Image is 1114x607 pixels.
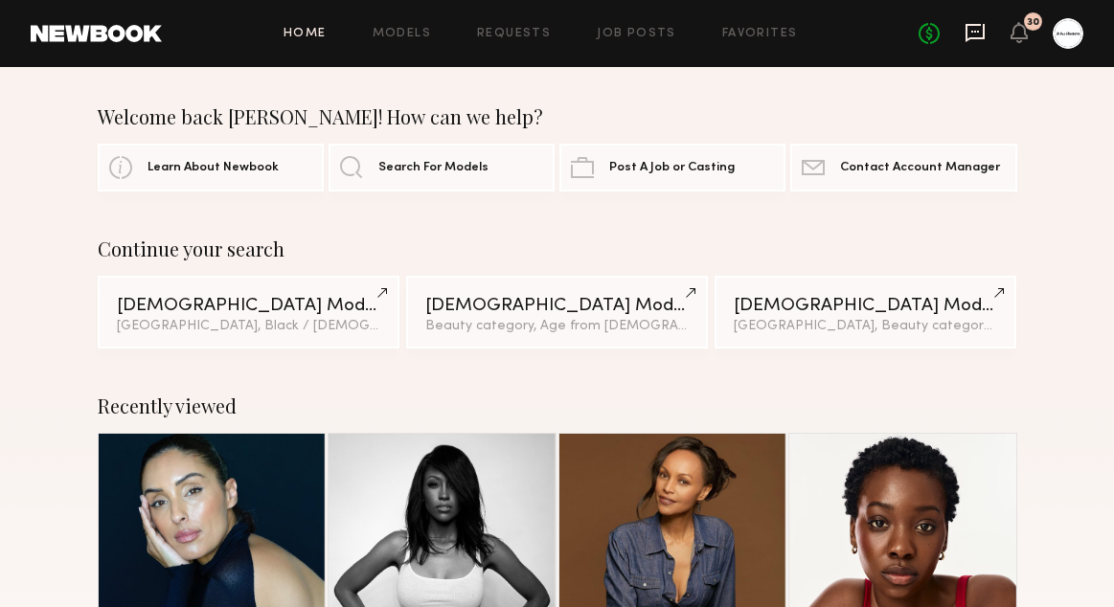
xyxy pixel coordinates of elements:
[406,276,709,348] a: [DEMOGRAPHIC_DATA] ModelsBeauty category, Age from [DEMOGRAPHIC_DATA].
[840,162,1000,174] span: Contact Account Manager
[329,144,555,191] a: Search For Models
[98,105,1017,128] div: Welcome back [PERSON_NAME]! How can we help?
[597,28,676,40] a: Job Posts
[284,28,327,40] a: Home
[715,276,1017,348] a: [DEMOGRAPHIC_DATA] Models[GEOGRAPHIC_DATA], Beauty category&1other filter
[378,162,489,174] span: Search For Models
[790,144,1016,191] a: Contact Account Manager
[1027,17,1039,28] div: 30
[98,394,1017,417] div: Recently viewed
[425,297,690,315] div: [DEMOGRAPHIC_DATA] Models
[609,162,735,174] span: Post A Job or Casting
[559,144,785,191] a: Post A Job or Casting
[98,144,324,191] a: Learn About Newbook
[734,297,998,315] div: [DEMOGRAPHIC_DATA] Models
[734,320,998,333] div: [GEOGRAPHIC_DATA], Beauty category
[148,162,279,174] span: Learn About Newbook
[722,28,798,40] a: Favorites
[98,276,400,348] a: [DEMOGRAPHIC_DATA] Models[GEOGRAPHIC_DATA], Black / [DEMOGRAPHIC_DATA]
[425,320,690,333] div: Beauty category, Age from [DEMOGRAPHIC_DATA].
[117,297,381,315] div: [DEMOGRAPHIC_DATA] Models
[98,237,1017,260] div: Continue your search
[117,320,381,333] div: [GEOGRAPHIC_DATA], Black / [DEMOGRAPHIC_DATA]
[373,28,431,40] a: Models
[477,28,551,40] a: Requests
